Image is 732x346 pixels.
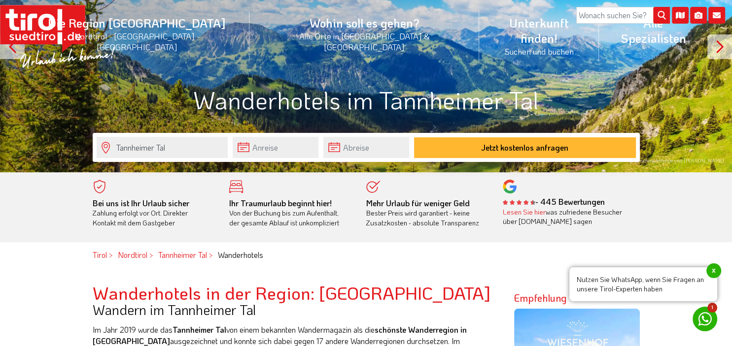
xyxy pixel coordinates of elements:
[25,4,249,63] a: Die Region [GEOGRAPHIC_DATA]Nordtirol - [GEOGRAPHIC_DATA] - [GEOGRAPHIC_DATA]
[93,283,499,303] h2: Wanderhotels in der Region: [GEOGRAPHIC_DATA]
[93,302,499,317] h3: Wandern im Tannheimer Tal
[707,303,717,313] span: 1
[491,46,587,57] small: Suchen und buchen
[97,137,228,158] input: Wo soll's hingehen?
[229,198,332,208] b: Ihr Traumurlaub beginnt hier!
[706,263,721,278] span: x
[503,196,605,207] b: - 445 Bewertungen
[503,207,546,217] a: Lesen Sie hier
[479,4,598,67] a: Unterkunft finden!Suchen und buchen
[569,267,717,301] span: Nutzen Sie WhatsApp, wenn Sie Fragen an unsere Tirol-Experten haben
[693,307,717,331] a: 1 Nutzen Sie WhatsApp, wenn Sie Fragen an unsere Tirol-Experten habenx
[414,137,636,158] button: Jetzt kostenlos anfragen
[672,7,689,24] i: Karte öffnen
[503,207,625,226] div: was zufriedene Besucher über [DOMAIN_NAME] sagen
[233,137,318,158] input: Anreise
[576,7,670,24] input: Wonach suchen Sie?
[93,324,467,346] strong: schönste Wanderregion in [GEOGRAPHIC_DATA]
[36,31,238,52] small: Nordtirol - [GEOGRAPHIC_DATA] - [GEOGRAPHIC_DATA]
[249,4,480,63] a: Wohin soll es gehen?Alle Orte in [GEOGRAPHIC_DATA] & [GEOGRAPHIC_DATA]
[708,7,725,24] i: Kontakt
[690,7,707,24] i: Fotogalerie
[93,198,215,228] div: Zahlung erfolgt vor Ort. Direkter Kontakt mit dem Gastgeber
[93,86,640,113] h1: Wanderhotels im Tannheimer Tal
[514,291,567,304] strong: Empfehlung
[229,198,351,228] div: Von der Buchung bis zum Aufenthalt, der gesamte Ablauf ist unkompliziert
[599,4,707,57] a: Alle Spezialisten
[93,250,107,260] a: Tirol
[261,31,468,52] small: Alle Orte in [GEOGRAPHIC_DATA] & [GEOGRAPHIC_DATA]
[218,250,263,260] em: Wanderhotels
[366,198,488,228] div: Bester Preis wird garantiert - keine Zusatzkosten - absolute Transparenz
[366,198,470,208] b: Mehr Urlaub für weniger Geld
[158,250,207,260] a: Tannheimer Tal
[323,137,409,158] input: Abreise
[118,250,147,260] a: Nordtirol
[93,198,189,208] b: Bei uns ist Ihr Urlaub sicher
[173,324,226,335] strong: Tannheimer Tal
